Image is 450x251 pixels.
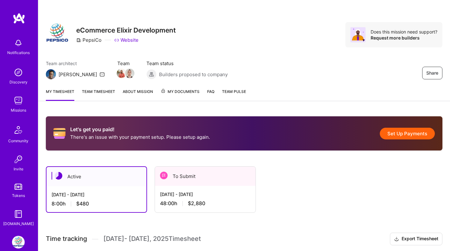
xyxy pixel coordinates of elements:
[160,172,168,179] img: To Submit
[161,88,200,101] a: My Documents
[426,70,438,76] span: Share
[46,167,146,186] div: Active
[371,29,437,35] div: Does this mission need support?
[188,200,205,207] span: $2,880
[117,68,126,79] a: Team Member Avatar
[12,208,25,220] img: guide book
[46,22,69,45] img: Company Logo
[59,71,97,78] div: [PERSON_NAME]
[3,220,34,227] div: [DOMAIN_NAME]
[70,134,210,140] p: There's an issue with your payment setup. Please setup again.
[8,138,28,144] div: Community
[159,71,228,78] span: Builders proposed to company
[12,192,25,199] div: Tokens
[53,127,65,139] i: icon CreditCard
[46,60,105,67] span: Team architect
[46,235,87,243] span: Time tracking
[146,69,157,79] img: Builders proposed to company
[394,236,399,242] i: icon Download
[114,37,139,43] a: Website
[12,37,25,49] img: bell
[76,38,81,43] i: icon CompanyGray
[11,107,26,113] div: Missions
[82,88,115,101] a: Team timesheet
[12,94,25,107] img: teamwork
[350,27,366,42] img: Avatar
[161,88,200,95] span: My Documents
[160,200,250,207] div: 48:00 h
[10,236,26,248] a: PepsiCo: eCommerce Elixir Development
[390,233,442,245] button: Export Timesheet
[76,37,102,43] div: PepsiCo
[125,69,134,78] img: Team Member Avatar
[14,166,23,172] div: Invite
[15,184,22,190] img: tokens
[52,200,141,207] div: 8:00 h
[103,235,201,243] span: [DATE] - [DATE] , 2025 Timesheet
[7,49,30,56] div: Notifications
[123,88,153,101] a: About Mission
[207,88,214,101] a: FAQ
[155,167,256,186] div: To Submit
[13,13,25,24] img: logo
[12,66,25,79] img: discovery
[117,69,126,78] img: Team Member Avatar
[371,35,437,41] div: Request more builders
[12,153,25,166] img: Invite
[46,69,56,79] img: Team Architect
[9,79,28,85] div: Discovery
[117,60,134,67] span: Team
[52,191,141,198] div: [DATE] - [DATE]
[46,88,74,101] a: My timesheet
[76,26,176,34] h3: eCommerce Elixir Development
[55,172,62,180] img: Active
[70,126,210,132] h2: Let's get you paid!
[222,89,246,94] span: Team Pulse
[146,60,228,67] span: Team status
[222,88,246,101] a: Team Pulse
[160,191,250,198] div: [DATE] - [DATE]
[126,68,134,79] a: Team Member Avatar
[100,72,105,77] i: icon Mail
[422,67,442,79] button: Share
[76,200,89,207] span: $480
[380,128,435,139] button: Set Up Payments
[12,236,25,248] img: PepsiCo: eCommerce Elixir Development
[11,122,26,138] img: Community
